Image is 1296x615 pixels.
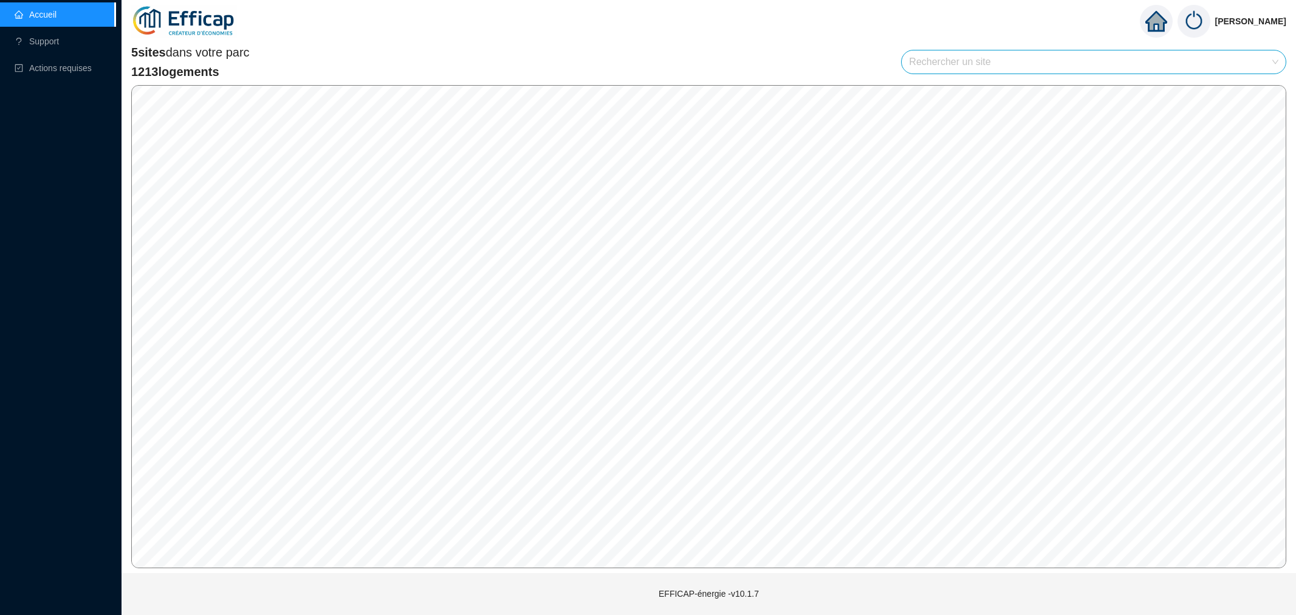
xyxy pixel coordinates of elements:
[132,86,1286,568] canvas: Map
[131,44,250,61] span: dans votre parc
[1215,2,1286,41] span: [PERSON_NAME]
[15,36,59,46] a: questionSupport
[29,63,92,73] span: Actions requises
[15,64,23,72] span: check-square
[131,46,166,59] span: 5 sites
[131,63,250,80] span: 1213 logements
[1145,10,1167,32] span: home
[15,10,57,19] a: homeAccueil
[659,589,759,599] span: EFFICAP-énergie - v10.1.7
[1178,5,1210,38] img: power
